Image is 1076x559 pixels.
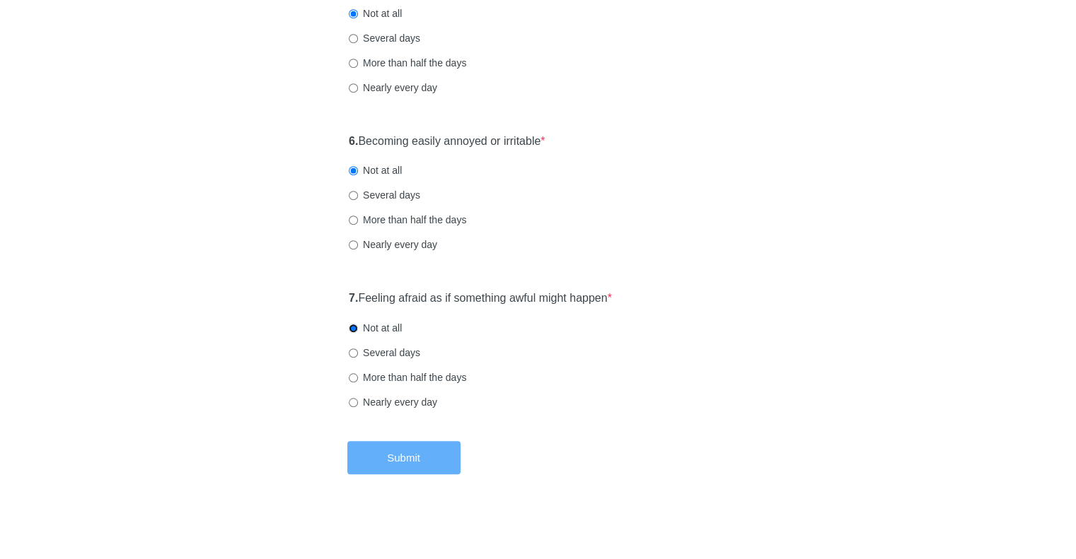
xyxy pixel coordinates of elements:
[349,292,358,304] strong: 7.
[349,324,358,333] input: Not at all
[349,83,358,93] input: Nearly every day
[349,134,545,150] label: Becoming easily annoyed or irritable
[349,191,358,200] input: Several days
[349,6,402,20] label: Not at all
[349,216,358,225] input: More than half the days
[349,188,420,202] label: Several days
[349,395,437,409] label: Nearly every day
[349,59,358,68] input: More than half the days
[349,290,612,307] label: Feeling afraid as if something awful might happen
[349,34,358,43] input: Several days
[349,348,358,358] input: Several days
[349,237,437,252] label: Nearly every day
[349,135,358,147] strong: 6.
[349,9,358,18] input: Not at all
[349,213,466,227] label: More than half the days
[349,370,466,384] label: More than half the days
[349,31,420,45] label: Several days
[349,56,466,70] label: More than half the days
[349,163,402,177] label: Not at all
[349,321,402,335] label: Not at all
[347,441,461,474] button: Submit
[349,398,358,407] input: Nearly every day
[349,81,437,95] label: Nearly every day
[349,346,420,360] label: Several days
[349,166,358,175] input: Not at all
[349,373,358,382] input: More than half the days
[349,240,358,249] input: Nearly every day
